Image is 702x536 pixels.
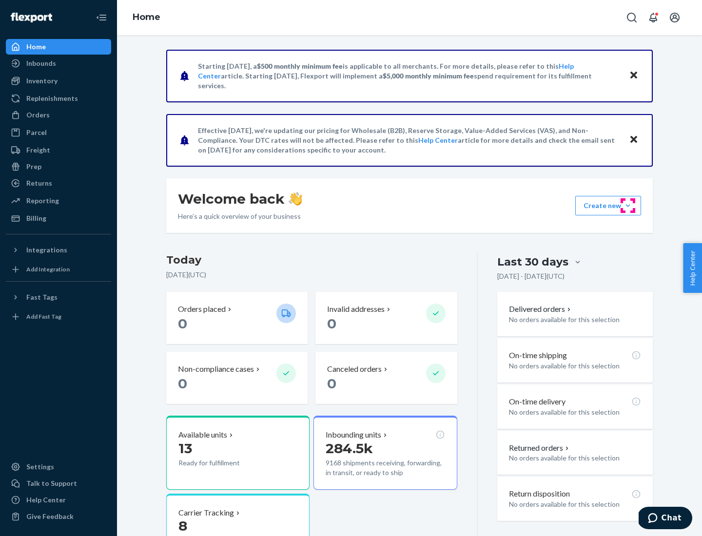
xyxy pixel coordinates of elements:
p: No orders available for this selection [509,499,641,509]
a: Inbounds [6,56,111,71]
p: Starting [DATE], a is applicable to all merchants. For more details, please refer to this article... [198,61,620,91]
a: Replenishments [6,91,111,106]
p: Invalid addresses [327,304,385,315]
span: $5,000 monthly minimum fee [383,72,474,80]
button: Delivered orders [509,304,573,315]
div: Inbounds [26,58,56,68]
p: Available units [178,429,227,440]
button: Available units13Ready for fulfillment [166,416,310,490]
div: Integrations [26,245,67,255]
span: 0 [178,315,187,332]
div: Give Feedback [26,512,74,521]
span: 284.5k [326,440,373,457]
p: No orders available for this selection [509,407,641,417]
button: Close Navigation [92,8,111,27]
a: Settings [6,459,111,475]
a: Help Center [418,136,458,144]
p: [DATE] ( UTC ) [166,270,457,280]
button: Inbounding units284.5k9168 shipments receiving, forwarding, in transit, or ready to ship [313,416,457,490]
p: No orders available for this selection [509,453,641,463]
span: 13 [178,440,192,457]
div: Parcel [26,128,47,137]
button: Fast Tags [6,289,111,305]
span: 0 [327,375,336,392]
div: Add Integration [26,265,70,273]
button: Non-compliance cases 0 [166,352,308,404]
p: Here’s a quick overview of your business [178,211,302,221]
p: No orders available for this selection [509,361,641,371]
div: Inventory [26,76,58,86]
p: On-time shipping [509,350,567,361]
a: Billing [6,211,111,226]
span: 8 [178,517,187,534]
p: Inbounding units [326,429,381,440]
a: Orders [6,107,111,123]
a: Parcel [6,125,111,140]
a: Inventory [6,73,111,89]
a: Home [6,39,111,55]
ol: breadcrumbs [125,3,168,32]
a: Help Center [6,492,111,508]
button: Close [627,133,640,147]
p: Non-compliance cases [178,364,254,375]
a: Reporting [6,193,111,209]
p: 9168 shipments receiving, forwarding, in transit, or ready to ship [326,458,445,478]
p: Orders placed [178,304,226,315]
button: Open account menu [665,8,684,27]
a: Add Fast Tag [6,309,111,325]
button: Open Search Box [622,8,642,27]
p: [DATE] - [DATE] ( UTC ) [497,271,565,281]
p: On-time delivery [509,396,565,407]
span: 0 [327,315,336,332]
img: Flexport logo [11,13,52,22]
p: Carrier Tracking [178,507,234,518]
p: Canceled orders [327,364,382,375]
div: Prep [26,162,41,172]
div: Add Fast Tag [26,312,61,321]
button: Canceled orders 0 [315,352,457,404]
div: Orders [26,110,50,120]
h1: Welcome back [178,190,302,208]
p: No orders available for this selection [509,315,641,325]
button: Help Center [683,243,702,293]
div: Settings [26,462,54,472]
div: Fast Tags [26,292,58,302]
button: Integrations [6,242,111,258]
div: Home [26,42,46,52]
h3: Today [166,252,457,268]
button: Open notifications [643,8,663,27]
button: Give Feedback [6,509,111,524]
div: Talk to Support [26,479,77,488]
button: Close [627,69,640,83]
button: Returned orders [509,442,571,454]
span: $500 monthly minimum fee [257,62,343,70]
span: 0 [178,375,187,392]
div: Reporting [26,196,59,206]
button: Orders placed 0 [166,292,308,344]
div: Last 30 days [497,254,568,269]
div: Freight [26,145,50,155]
div: Returns [26,178,52,188]
a: Freight [6,142,111,158]
a: Home [133,12,160,22]
button: Talk to Support [6,476,111,491]
button: Invalid addresses 0 [315,292,457,344]
div: Billing [26,213,46,223]
a: Add Integration [6,262,111,277]
p: Ready for fulfillment [178,458,269,468]
button: Create new [575,196,641,215]
div: Help Center [26,495,66,505]
div: Replenishments [26,94,78,103]
iframe: Opens a widget where you can chat to one of our agents [639,507,692,531]
a: Prep [6,159,111,174]
p: Effective [DATE], we're updating our pricing for Wholesale (B2B), Reserve Storage, Value-Added Se... [198,126,620,155]
p: Return disposition [509,488,570,499]
a: Returns [6,175,111,191]
img: hand-wave emoji [289,192,302,206]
